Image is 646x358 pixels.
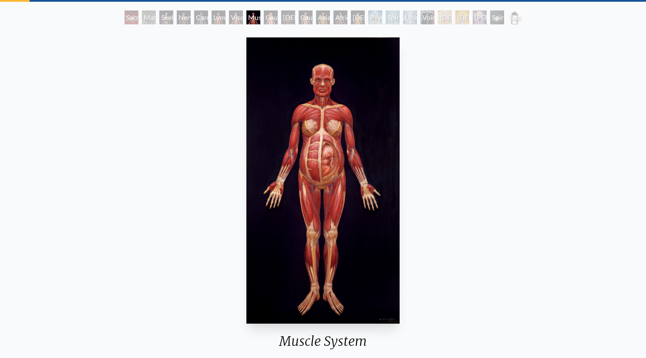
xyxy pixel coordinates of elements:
[386,10,400,24] div: Spiritual Energy System
[421,10,434,24] div: Void Clear Light
[177,10,191,24] div: Nervous System
[490,10,504,24] div: Spiritual World
[351,10,365,24] div: [DEMOGRAPHIC_DATA] Woman
[281,10,295,24] div: [DEMOGRAPHIC_DATA] Woman
[243,333,404,356] div: Muscle System
[246,37,400,324] img: 7-Muscle-System-1980-Alex-Grey-watermarked.jpg
[124,10,138,24] div: Sacred Mirrors Room, [GEOGRAPHIC_DATA]
[473,10,487,24] div: [PERSON_NAME]
[264,10,278,24] div: Caucasian Woman
[142,10,156,24] div: Material World
[508,10,522,24] div: Sacred Mirrors Frame
[194,10,208,24] div: Cardiovascular System
[316,10,330,24] div: Asian Man
[333,10,347,24] div: African Man
[159,10,173,24] div: Skeletal System
[212,10,225,24] div: Lymphatic System
[438,10,452,24] div: [DEMOGRAPHIC_DATA]
[403,10,417,24] div: Universal Mind Lattice
[229,10,243,24] div: Viscera
[455,10,469,24] div: [DEMOGRAPHIC_DATA]
[299,10,313,24] div: Caucasian Man
[246,10,260,24] div: Muscle System
[368,10,382,24] div: Psychic Energy System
